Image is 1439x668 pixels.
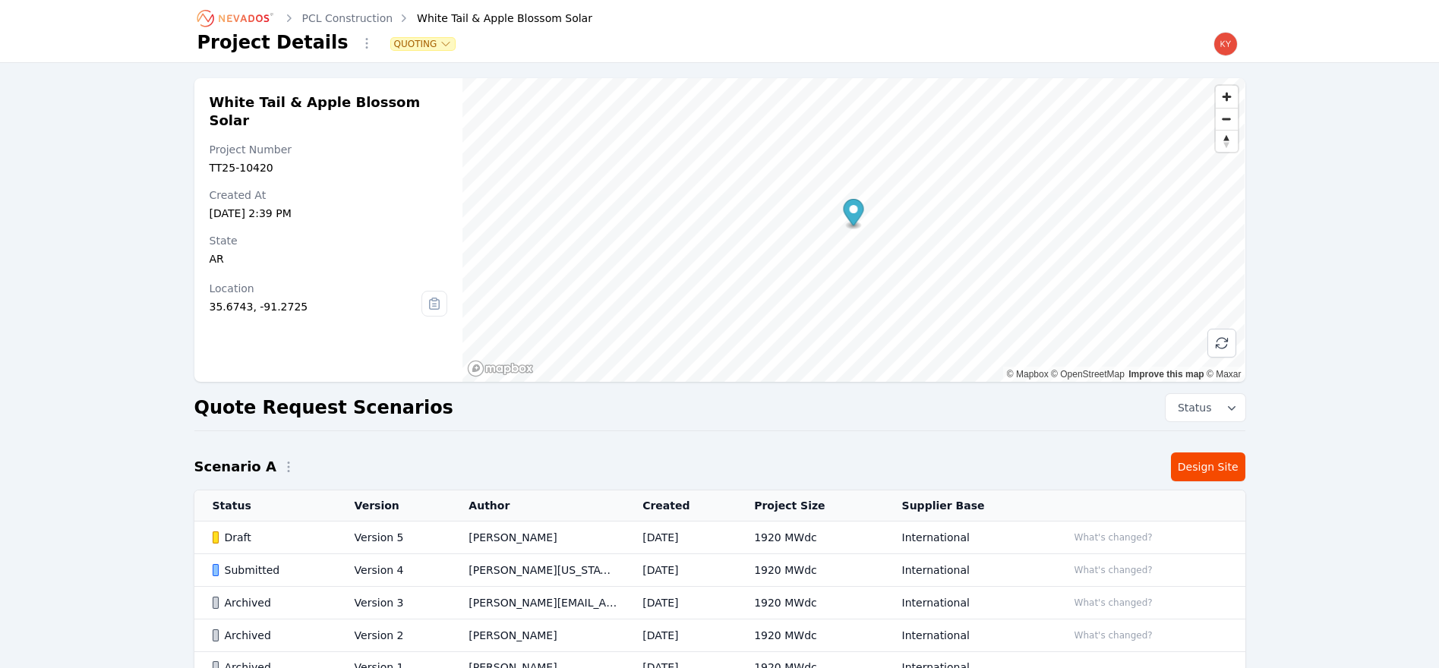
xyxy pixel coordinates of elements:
[450,619,624,652] td: [PERSON_NAME]
[194,587,1245,619] tr: ArchivedVersion 3[PERSON_NAME][EMAIL_ADDRESS][PERSON_NAME][DOMAIN_NAME][DATE]1920 MWdcInternation...
[194,456,276,477] h2: Scenario A
[197,6,592,30] nav: Breadcrumb
[462,78,1245,382] canvas: Map
[1216,86,1238,108] button: Zoom in
[336,619,451,652] td: Version 2
[1216,109,1238,130] span: Zoom out
[467,360,534,377] a: Mapbox homepage
[194,490,336,521] th: Status
[1171,452,1245,481] a: Design Site
[1172,400,1212,415] span: Status
[1128,369,1204,380] a: Improve this map
[1068,594,1160,611] button: What's changed?
[210,187,448,203] div: Created At
[194,554,1245,587] tr: SubmittedVersion 4[PERSON_NAME][US_STATE][DATE]1920 MWdcInternationalWhat's changed?
[213,562,329,578] div: Submitted
[624,587,736,619] td: [DATE]
[624,619,736,652] td: [DATE]
[884,490,1049,521] th: Supplier Base
[336,490,451,521] th: Version
[736,587,883,619] td: 1920 MWdc
[194,395,453,420] h2: Quote Request Scenarios
[194,521,1245,554] tr: DraftVersion 5[PERSON_NAME][DATE]1920 MWdcInternationalWhat's changed?
[1068,529,1160,546] button: What's changed?
[1007,369,1049,380] a: Mapbox
[450,587,624,619] td: [PERSON_NAME][EMAIL_ADDRESS][PERSON_NAME][DOMAIN_NAME]
[736,554,883,587] td: 1920 MWdc
[210,93,448,130] h2: White Tail & Apple Blossom Solar
[1213,32,1238,56] img: kyle.macdougall@nevados.solar
[210,281,422,296] div: Location
[210,142,448,157] div: Project Number
[210,206,448,221] div: [DATE] 2:39 PM
[213,595,329,610] div: Archived
[450,554,624,587] td: [PERSON_NAME][US_STATE]
[736,521,883,554] td: 1920 MWdc
[396,11,592,26] div: White Tail & Apple Blossom Solar
[197,30,349,55] h1: Project Details
[736,619,883,652] td: 1920 MWdc
[1216,131,1238,152] span: Reset bearing to north
[624,521,736,554] td: [DATE]
[1068,562,1160,578] button: What's changed?
[336,587,451,619] td: Version 3
[884,619,1049,652] td: International
[884,554,1049,587] td: International
[1207,369,1242,380] a: Maxar
[336,554,451,587] td: Version 4
[450,490,624,521] th: Author
[194,619,1245,652] tr: ArchivedVersion 2[PERSON_NAME][DATE]1920 MWdcInternationalWhat's changed?
[302,11,393,26] a: PCL Construction
[884,521,1049,554] td: International
[210,251,448,266] div: AR
[210,299,422,314] div: 35.6743, -91.2725
[391,38,456,50] button: Quoting
[1051,369,1125,380] a: OpenStreetMap
[844,199,864,230] div: Map marker
[1216,130,1238,152] button: Reset bearing to north
[336,521,451,554] td: Version 5
[624,490,736,521] th: Created
[736,490,883,521] th: Project Size
[210,160,448,175] div: TT25-10420
[1068,627,1160,644] button: What's changed?
[1216,108,1238,130] button: Zoom out
[213,530,329,545] div: Draft
[1166,394,1245,421] button: Status
[213,628,329,643] div: Archived
[450,521,624,554] td: [PERSON_NAME]
[884,587,1049,619] td: International
[210,233,448,248] div: State
[624,554,736,587] td: [DATE]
